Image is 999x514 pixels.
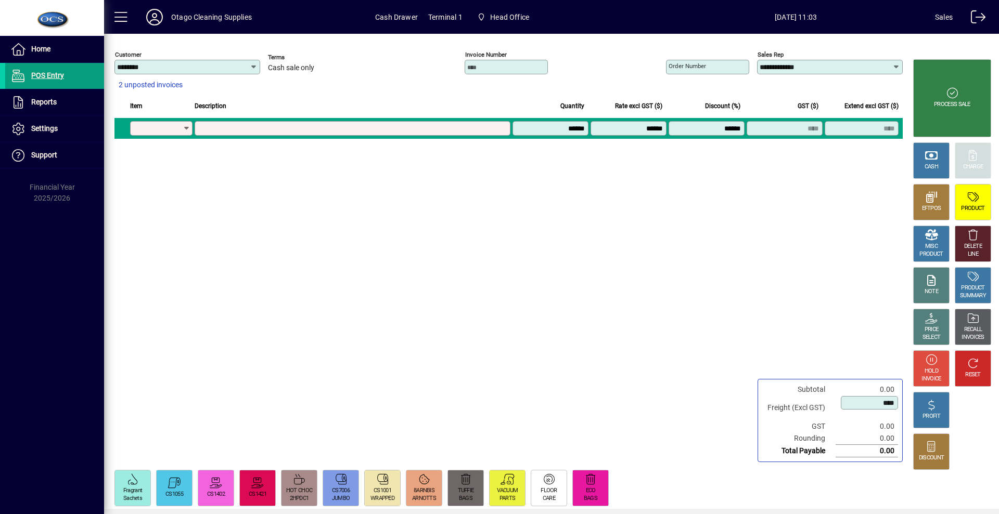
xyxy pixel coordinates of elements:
span: Head Office [473,8,533,27]
div: RECALL [964,326,982,334]
span: Rate excl GST ($) [615,100,662,112]
div: PRODUCT [961,205,984,213]
a: Support [5,142,104,168]
div: PRODUCT [961,284,984,292]
div: CHARGE [963,163,983,171]
div: PROCESS SALE [934,101,970,109]
div: BAGS [584,495,597,503]
td: 0.00 [836,432,898,445]
div: CS7006 [332,487,350,495]
mat-label: Customer [115,51,142,58]
div: EFTPOS [922,205,941,213]
div: DISCOUNT [919,454,944,462]
div: Otago Cleaning Supplies [171,9,252,25]
div: JUMBO [332,495,350,503]
span: [DATE] 11:03 [657,9,935,25]
div: SUMMARY [960,292,986,300]
div: ECO [586,487,596,495]
div: ARNOTTS [412,495,436,503]
span: Cash Drawer [375,9,418,25]
td: Rounding [762,432,836,445]
div: HOLD [925,367,938,375]
div: Fragrant [123,487,142,495]
div: PRICE [925,326,939,334]
span: GST ($) [798,100,818,112]
span: Item [130,100,143,112]
a: Logout [963,2,986,36]
span: 2 unposted invoices [119,80,183,90]
div: Sachets [123,495,142,503]
div: TUFFIE [458,487,474,495]
span: Settings [31,124,58,133]
div: CS1402 [207,491,225,498]
td: Freight (Excl GST) [762,396,836,420]
td: 0.00 [836,420,898,432]
span: Description [195,100,226,112]
span: Discount (%) [705,100,740,112]
div: RESET [965,371,981,379]
td: Total Payable [762,445,836,457]
div: 2HPDC1 [290,495,309,503]
span: Support [31,151,57,159]
span: Home [31,45,50,53]
div: FLOOR [541,487,557,495]
mat-label: Sales rep [758,51,784,58]
div: INVOICES [962,334,984,341]
div: HOT CHOC [286,487,312,495]
div: VACUUM [497,487,518,495]
div: DELETE [964,243,982,251]
div: Sales [935,9,953,25]
span: POS Entry [31,71,64,80]
td: Subtotal [762,384,836,396]
div: INVOICE [921,375,941,383]
span: Quantity [560,100,584,112]
div: CARE [543,495,555,503]
span: Extend excl GST ($) [844,100,899,112]
div: NOTE [925,288,938,296]
div: PARTS [499,495,516,503]
td: 0.00 [836,384,898,396]
a: Home [5,36,104,62]
button: Profile [138,8,171,27]
td: GST [762,420,836,432]
div: PRODUCT [919,251,943,258]
div: SELECT [923,334,941,341]
div: BAGS [459,495,472,503]
div: 8ARNBIS [414,487,434,495]
div: LINE [968,251,978,258]
mat-label: Order number [669,62,706,70]
div: CS1055 [165,491,183,498]
span: Head Office [490,9,529,25]
div: MISC [925,243,938,251]
div: CS1001 [374,487,391,495]
td: 0.00 [836,445,898,457]
span: Terminal 1 [428,9,463,25]
span: Reports [31,98,57,106]
div: WRAPPED [370,495,394,503]
a: Reports [5,89,104,115]
button: 2 unposted invoices [114,76,187,95]
mat-label: Invoice number [465,51,507,58]
span: Terms [268,54,330,61]
div: PROFIT [923,413,940,420]
div: CS1421 [249,491,266,498]
div: CASH [925,163,938,171]
a: Settings [5,116,104,142]
span: Cash sale only [268,64,314,72]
